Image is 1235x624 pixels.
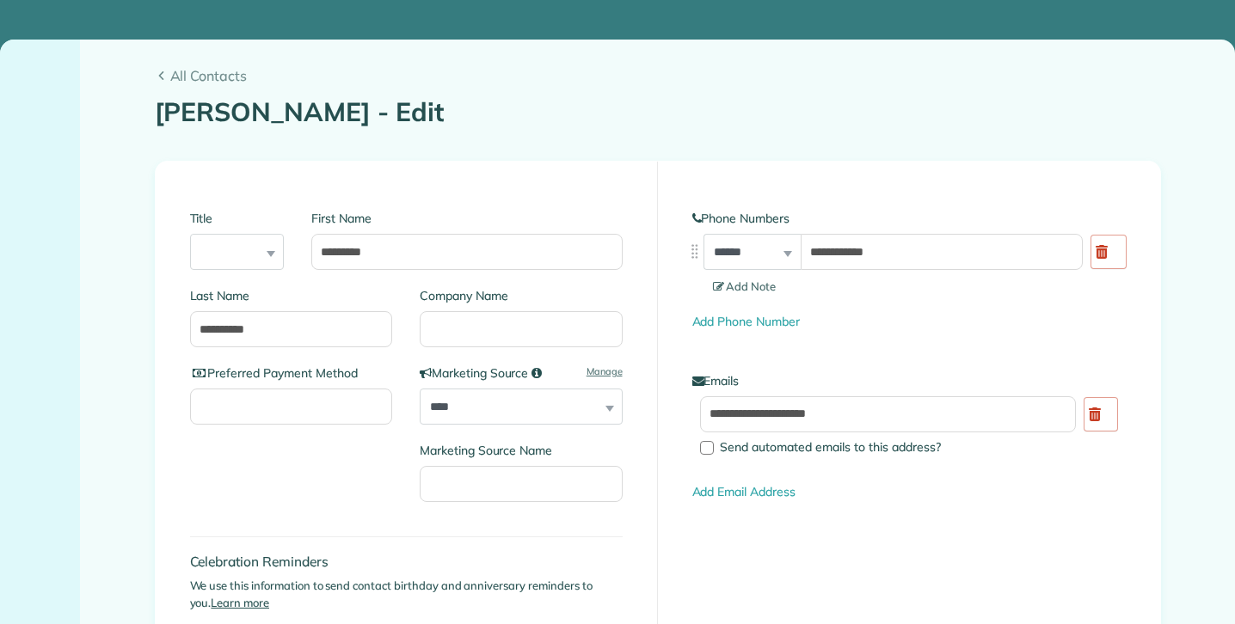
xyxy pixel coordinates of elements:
[420,442,623,459] label: Marketing Source Name
[692,210,1126,227] label: Phone Numbers
[155,98,1161,126] h1: [PERSON_NAME] - Edit
[190,578,623,611] p: We use this information to send contact birthday and anniversary reminders to you.
[170,65,1161,86] span: All Contacts
[420,287,623,304] label: Company Name
[692,372,1126,389] label: Emails
[190,554,623,569] h4: Celebration Reminders
[190,364,393,382] label: Preferred Payment Method
[211,596,269,609] a: Learn more
[311,210,622,227] label: First Name
[190,287,393,304] label: Last Name
[692,484,796,499] a: Add Email Address
[713,279,777,293] span: Add Note
[685,242,704,260] img: drag_indicator-119b368615184ecde3eda3c64c821f6cf29d3e2b97b89ee44bc31753036683e5.png
[155,65,1161,86] a: All Contacts
[720,439,941,455] span: Send automated emails to this address?
[420,364,623,382] label: Marketing Source
[692,314,800,329] a: Add Phone Number
[190,210,285,227] label: Title
[587,364,623,379] a: Manage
